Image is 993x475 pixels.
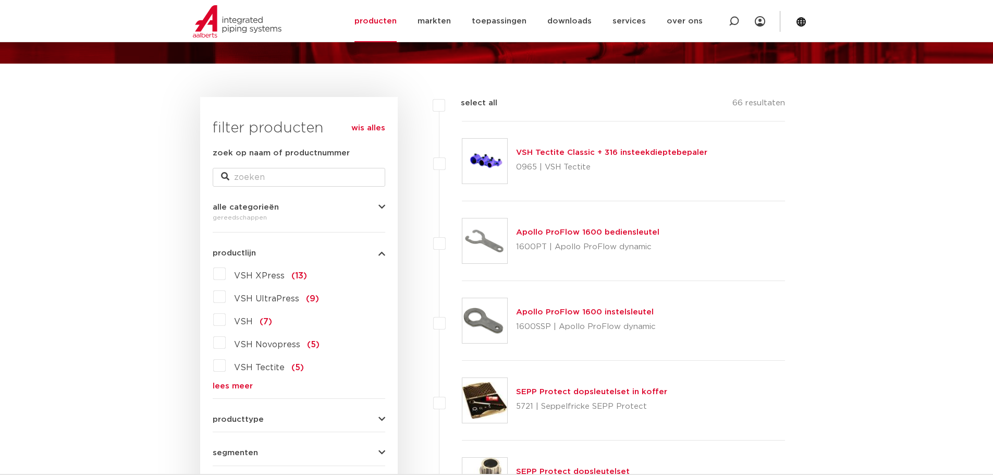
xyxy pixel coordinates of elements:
p: 1600SSP | Apollo ProFlow dynamic [516,319,656,335]
span: (13) [291,272,307,280]
input: zoeken [213,168,385,187]
span: VSH [234,318,253,326]
button: producttype [213,416,385,423]
a: Apollo ProFlow 1600 instelsleutel [516,308,654,316]
span: VSH Novopress [234,340,300,349]
button: alle categorieën [213,203,385,211]
span: productlijn [213,249,256,257]
p: 66 resultaten [732,97,785,113]
a: lees meer [213,382,385,390]
div: gereedschappen [213,211,385,224]
a: VSH Tectite Classic + 316 insteekdieptebepaler [516,149,707,156]
img: Thumbnail for SEPP Protect dopsleutelset in koffer [462,378,507,423]
span: VSH UltraPress [234,295,299,303]
h3: filter producten [213,118,385,139]
span: producttype [213,416,264,423]
span: (5) [307,340,320,349]
img: Thumbnail for VSH Tectite Classic + 316 insteekdieptebepaler [462,139,507,184]
a: Apollo ProFlow 1600 bediensleutel [516,228,659,236]
label: zoek op naam of productnummer [213,147,350,160]
p: 1600PT | Apollo ProFlow dynamic [516,239,659,255]
span: (9) [306,295,319,303]
img: Thumbnail for Apollo ProFlow 1600 bediensleutel [462,218,507,263]
label: select all [445,97,497,109]
span: alle categorieën [213,203,279,211]
a: wis alles [351,122,385,135]
span: (5) [291,363,304,372]
button: segmenten [213,449,385,457]
span: (7) [260,318,272,326]
a: SEPP Protect dopsleutelset in koffer [516,388,667,396]
img: Thumbnail for Apollo ProFlow 1600 instelsleutel [462,298,507,343]
p: 5721 | Seppelfricke SEPP Protect [516,398,667,415]
p: 0965 | VSH Tectite [516,159,707,176]
button: productlijn [213,249,385,257]
span: VSH Tectite [234,363,285,372]
span: VSH XPress [234,272,285,280]
span: segmenten [213,449,258,457]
